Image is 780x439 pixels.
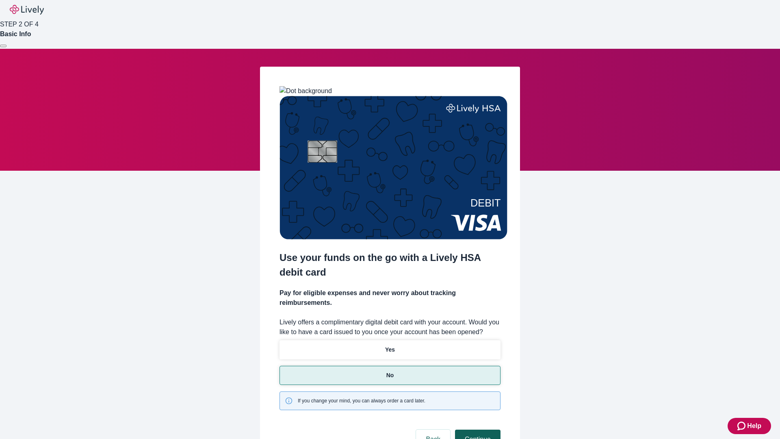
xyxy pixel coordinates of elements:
h4: Pay for eligible expenses and never worry about tracking reimbursements. [279,288,500,308]
p: Yes [385,346,395,354]
span: Help [747,421,761,431]
img: Dot background [279,86,332,96]
svg: Zendesk support icon [737,421,747,431]
h2: Use your funds on the go with a Lively HSA debit card [279,250,500,280]
label: Lively offers a complimentary digital debit card with your account. Would you like to have a card... [279,317,500,337]
button: Yes [279,340,500,359]
p: No [386,371,394,380]
button: No [279,366,500,385]
span: If you change your mind, you can always order a card later. [298,397,425,404]
img: Debit card [279,96,507,239]
img: Lively [10,5,44,15]
button: Zendesk support iconHelp [728,418,771,434]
